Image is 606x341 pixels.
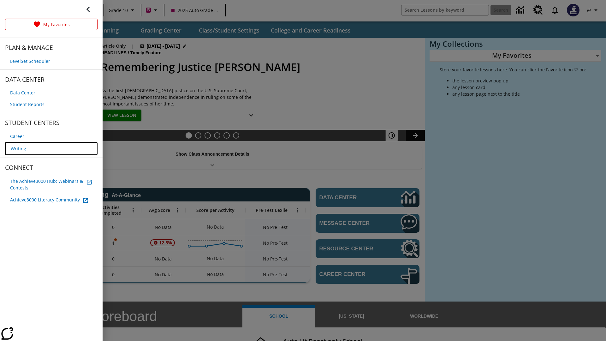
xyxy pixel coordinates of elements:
[5,55,98,67] a: LevelSet Scheduler
[10,89,35,96] span: Data Center
[5,19,98,30] a: My Favorites
[10,133,24,140] span: Career
[10,196,80,203] span: Achieve3000 Literacy Community
[5,118,98,128] span: STUDENT CENTERS
[5,175,98,194] a: The Achieve3000 Hub: Webinars & Contests
[5,75,98,85] span: DATA CENTER
[11,145,26,152] span: Writing
[5,130,98,142] a: Career
[5,194,98,206] a: Achieve3000 Literacy Community
[43,21,70,28] p: My Favorites
[10,58,50,64] span: LevelSet Scheduler
[5,163,98,173] span: CONNECT
[5,142,98,155] a: Writing
[5,87,98,99] a: Data Center
[5,99,98,110] a: Student Reports
[10,101,45,108] span: Student Reports
[5,43,98,53] span: PLAN & MANAGE
[10,178,84,191] span: The Achieve3000 Hub: Webinars & Contests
